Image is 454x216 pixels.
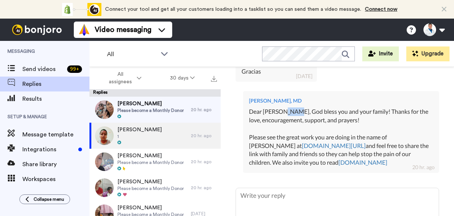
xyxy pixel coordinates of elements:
[34,196,64,202] span: Collapse menu
[60,3,101,16] div: animation
[95,25,151,35] span: Video messaging
[95,100,114,119] img: d17c21a7-79cd-4ba3-b9fe-77548bf8f489-thumb.jpg
[22,65,64,74] span: Send videos
[89,175,221,201] a: [PERSON_NAME]Please become a Monthly Donor20 hr. ago
[89,89,221,97] div: Replies
[91,68,156,88] button: All assignees
[406,46,450,61] button: Upgrade
[412,164,435,171] div: 20 hr. ago
[117,126,162,133] span: [PERSON_NAME]
[22,130,89,139] span: Message template
[117,186,184,191] span: Please become a Monthly Donor
[249,107,433,167] div: Dear [PERSON_NAME], God bless you and your family! Thanks for the love, encouragement, support, a...
[89,149,221,175] a: [PERSON_NAME]Please become a Monthly Donor20 hr. ago
[242,67,311,76] div: Gracias
[117,159,184,165] span: Please become a Monthly Donor
[22,175,89,184] span: Workspaces
[105,71,135,86] span: All assignees
[22,94,89,103] span: Results
[211,76,217,82] img: export.svg
[191,133,217,139] div: 20 hr. ago
[117,107,184,113] span: Please become a Monthly Donor
[9,25,65,35] img: bj-logo-header-white.svg
[117,133,162,139] span: 1
[117,178,184,186] span: [PERSON_NAME]
[78,24,90,36] img: vm-color.svg
[19,194,70,204] button: Collapse menu
[191,185,217,191] div: 20 hr. ago
[95,152,114,171] img: 49b56817-cc57-4fdd-8324-1a6e0bd0089f-thumb.jpg
[296,72,312,80] div: [DATE]
[95,126,114,145] img: f4c5af52-4dcf-4cf6-a38d-37be95ef71e2-thumb.jpg
[22,145,75,154] span: Integrations
[191,159,217,165] div: 20 hr. ago
[95,178,114,197] img: c4c5ce93-6aaf-4f69-b3aa-185477421492-thumb.jpg
[117,204,184,212] span: [PERSON_NAME]
[191,107,217,113] div: 20 hr. ago
[302,142,366,149] a: [DOMAIN_NAME][URL]
[89,123,221,149] a: [PERSON_NAME]120 hr. ago
[117,152,184,159] span: [PERSON_NAME]
[365,7,397,12] a: Connect now
[156,71,209,85] button: 30 days
[338,159,387,166] a: [DOMAIN_NAME]
[89,97,221,123] a: [PERSON_NAME]Please become a Monthly Donor20 hr. ago
[67,65,82,73] div: 99 +
[107,50,157,59] span: All
[117,100,184,107] span: [PERSON_NAME]
[249,97,433,104] div: [PERSON_NAME], MD
[105,7,361,12] span: Connect your tool and get all your customers loading into a tasklist so you can send them a video...
[22,80,89,88] span: Replies
[209,72,219,84] button: Export all results that match these filters now.
[22,160,89,169] span: Share library
[362,46,399,61] button: Invite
